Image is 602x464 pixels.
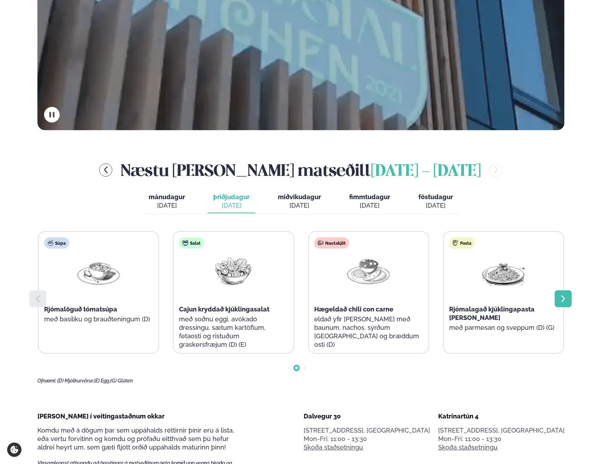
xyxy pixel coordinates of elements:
[179,305,269,313] span: Cajun kryddað kjúklingasalat
[183,240,188,246] img: salad.svg
[449,237,475,249] div: Pasta
[349,193,390,201] span: fimmtudagur
[304,435,430,443] div: Mon-Fri: 11:00 - 13:30
[213,193,250,201] span: þriðjudagur
[304,412,430,421] div: Dalvegur 30
[418,201,453,210] div: [DATE]
[481,254,526,287] img: Spagetti.png
[453,240,458,246] img: pasta.svg
[149,201,185,210] div: [DATE]
[44,305,117,313] span: Rjómalöguð tómatsúpa
[304,367,306,369] span: Go to slide 2
[438,443,497,452] a: Skoða staðsetningu
[449,305,535,321] span: Rjómalagað kjúklingapasta [PERSON_NAME]
[318,240,323,246] img: beef.svg
[37,378,56,383] span: Ofnæmi:
[438,412,565,421] div: Katrínartún 4
[278,193,321,201] span: miðvikudagur
[211,254,256,287] img: Salad.png
[346,254,391,287] img: Curry-Rice-Naan.png
[272,190,327,213] button: miðvikudagur [DATE]
[44,315,153,323] p: með basilíku og brauðteningum (D)
[213,201,250,210] div: [DATE]
[314,315,423,349] p: eldað yfir [PERSON_NAME] með baunum, nachos, sýrðum [GEOGRAPHIC_DATA] og bræddum osti (D)
[57,378,94,383] span: (D) Mjólkurvörur,
[179,237,204,249] div: Salat
[76,254,121,287] img: Soup.png
[344,190,396,213] button: fimmtudagur [DATE]
[295,367,298,369] span: Go to slide 1
[94,378,110,383] span: (E) Egg,
[449,323,558,332] p: með parmesan og sveppum (D) (G)
[110,378,133,383] span: (G) Glúten
[44,237,69,249] div: Súpa
[418,193,453,201] span: föstudagur
[304,443,363,452] a: Skoða staðsetningu
[371,164,481,179] span: [DATE] - [DATE]
[413,190,459,213] button: föstudagur [DATE]
[314,237,349,249] div: Nautakjöt
[208,190,255,213] button: þriðjudagur [DATE]
[121,159,481,182] h2: Næstu [PERSON_NAME] matseðill
[179,315,288,349] p: með soðnu eggi, avókadó dressingu, sætum kartöflum, fetaosti og ristuðum graskersfræjum (D) (E)
[349,201,390,210] div: [DATE]
[37,412,165,420] span: [PERSON_NAME] í veitingastaðnum okkar
[143,190,191,213] button: mánudagur [DATE]
[438,435,565,443] div: Mon-Fri: 11:00 - 13:30
[304,426,430,435] p: [STREET_ADDRESS], [GEOGRAPHIC_DATA]
[438,426,565,435] p: [STREET_ADDRESS], [GEOGRAPHIC_DATA]
[489,163,502,177] button: menu-btn-right
[48,240,53,246] img: soup.svg
[99,163,112,177] button: menu-btn-left
[7,442,22,457] a: Cookie settings
[314,305,393,313] span: Hægeldað chili con carne
[149,193,185,201] span: mánudagur
[278,201,321,210] div: [DATE]
[37,427,234,451] span: Komdu með á dögum þar sem uppáhalds réttirnir þínir eru á lista, eða vertu forvitinn og komdu og ...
